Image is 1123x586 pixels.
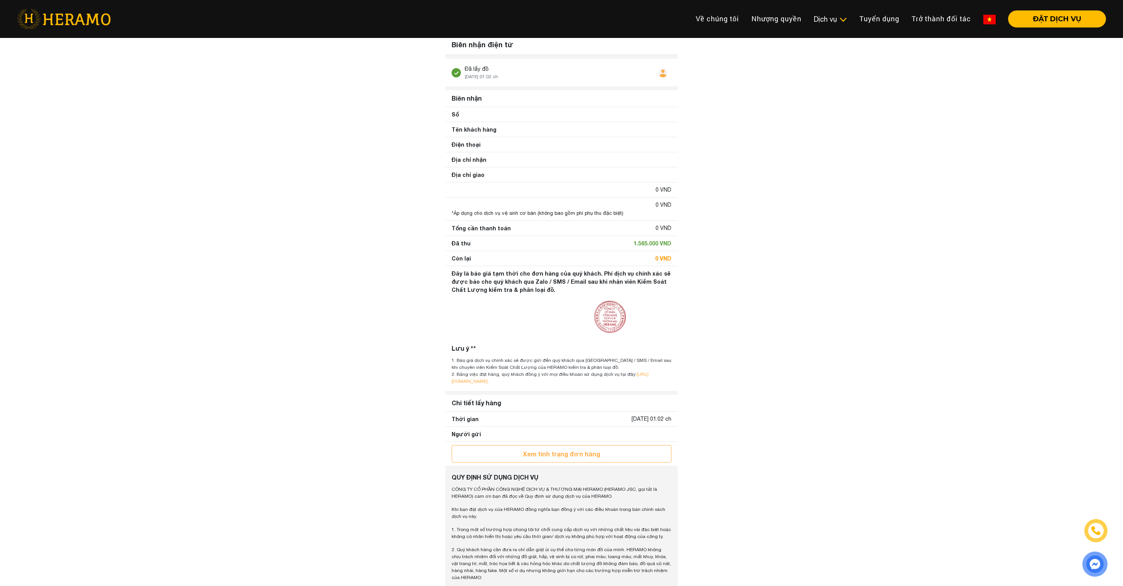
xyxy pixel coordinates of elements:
div: Thời gian [452,415,479,423]
div: 0 VND [656,224,671,232]
div: Biên nhận [449,91,674,106]
div: Địa chỉ nhận [452,156,486,164]
img: heramo-logo.png [17,9,111,29]
a: ĐẶT DỊCH VỤ [1002,15,1106,22]
img: stick.svg [452,68,461,77]
div: Địa chỉ giao [452,171,484,179]
div: QUY ĐỊNH SỬ DỤNG DỊCH VỤ [452,473,671,482]
div: 1.565.000 VND [633,239,671,247]
div: Số [452,110,459,118]
span: *Áp dụng cho dịch vụ vệ sinh cơ bản (không bao gồm phí phụ thu đặc biệt) [452,210,623,216]
div: Dịch vụ [814,14,847,24]
button: Xem tình trạng đơn hàng [452,445,671,463]
img: user.svg [658,68,668,77]
img: phone-icon [1090,525,1101,536]
img: seals.png [589,297,630,338]
div: Đây là báo giá tạm thời cho đơn hàng của quý khách. Phí dịch vụ chính xác sẽ được báo cho quý khá... [452,269,671,294]
a: Tuyển dụng [853,10,906,27]
div: [DATE] 01:02 ch [632,415,671,423]
a: phone-icon [1085,520,1106,541]
div: 0 VND [655,254,671,262]
p: Khi bạn đặt dịch vụ của HERAMO đồng nghĩa bạn đồng ý với các điều khoản trong bản chính sách dịch... [452,506,671,520]
div: Đã lấy đồ [465,65,498,73]
p: 1. Trong một số trường hợp chúng tôi từ chối cung cấp dịch vụ với những chất liệu vải đặc biệt ho... [452,526,671,540]
span: [DATE] 01:02 ch [465,74,498,79]
div: 2. Bằng việc đặt hàng, quý khách đồng ý với mọi điều khoản sử dụng dịch vụ tại đây: . [452,371,671,385]
img: vn-flag.png [983,15,996,24]
div: Điện thoại [452,141,481,149]
div: Biên nhận điện tử [445,35,678,55]
button: ĐẶT DỊCH VỤ [1008,10,1106,27]
div: Chi tiết lấy hàng [449,395,674,411]
div: Đã thu [452,239,471,247]
a: Về chúng tôi [690,10,745,27]
div: 0 VND [656,186,671,194]
a: Trở thành đối tác [906,10,977,27]
div: Tên khách hàng [452,125,496,134]
p: 2. Quý khách hàng cần đưa ra chỉ dẫn giặt ủi cụ thể cho từng món đồ của mình. HERAMO không chịu t... [452,546,671,581]
p: CÔNG TY CỔ PHẦN CÔNG NGHỆ DỊCH VỤ & THƯƠNG MẠI HERAMO (HERAMO JSC, gọi tắt là HERAMO) cảm ơn bạn ... [452,486,671,500]
div: 0 VND [656,201,671,209]
div: Người gửi [452,430,481,438]
div: Còn lại [452,254,471,262]
img: subToggleIcon [839,16,847,24]
a: Nhượng quyền [745,10,808,27]
div: 1. Báo giá dịch vụ chính xác sẽ được gửi đến quý khách qua [GEOGRAPHIC_DATA] / SMS / Email sau kh... [452,357,671,371]
div: Tổng cần thanh toán [452,224,511,232]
